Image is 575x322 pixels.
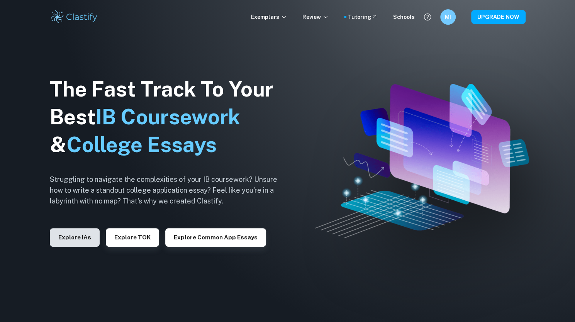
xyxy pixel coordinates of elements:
a: Schools [393,13,415,21]
a: Explore TOK [106,233,159,241]
span: College Essays [66,132,217,157]
button: Explore IAs [50,228,100,247]
button: MI [440,9,456,25]
button: UPGRADE NOW [471,10,526,24]
img: Clastify hero [315,84,529,238]
img: Clastify logo [50,9,99,25]
h1: The Fast Track To Your Best & [50,75,289,159]
button: Explore TOK [106,228,159,247]
h6: MI [443,13,452,21]
a: Explore IAs [50,233,100,241]
a: Tutoring [348,13,378,21]
p: Review [302,13,329,21]
p: Exemplars [251,13,287,21]
h6: Struggling to navigate the complexities of your IB coursework? Unsure how to write a standout col... [50,174,289,207]
a: Explore Common App essays [165,233,266,241]
button: Explore Common App essays [165,228,266,247]
button: Help and Feedback [421,10,434,24]
span: IB Coursework [96,105,240,129]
